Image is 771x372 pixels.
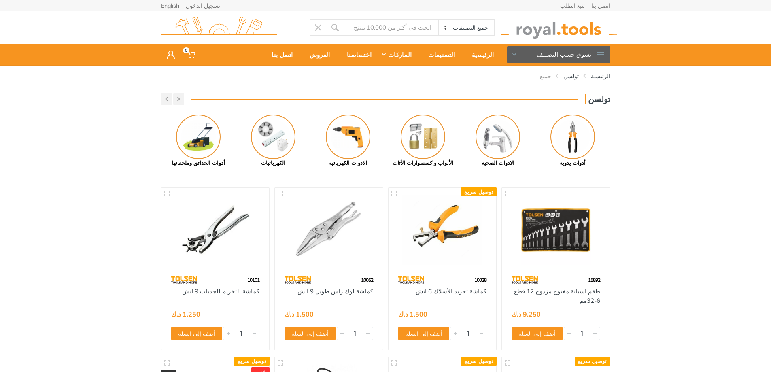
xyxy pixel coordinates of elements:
[535,115,610,167] a: أدوات يدوية
[282,195,376,265] img: Royal Tools - كماشة لوك راس طويل 9 انش
[507,46,610,63] button: تسوق حسب التصنيف
[512,273,538,287] img: 64.webp
[161,72,610,80] nav: breadcrumb
[182,287,259,295] a: كماشة التخريم للجديات 9 انش
[514,287,600,304] a: طقم اسبانة مفتوح مزدوج 12 قطع 6-32مم
[161,17,277,39] img: royal.tools Logo
[512,327,563,340] button: أضف إلى السلة
[461,187,497,196] div: توصيل سريع
[461,357,497,366] div: توصيل سريع
[416,287,486,295] a: كماشة تجريد الأسلاك 6 انش
[336,44,377,66] a: اختصاصنا
[512,311,541,317] div: 9.250 د.ك
[575,357,610,366] div: توصيل سريع
[297,287,373,295] a: كماشة لوك راس طويل 9 انش
[247,277,259,283] span: 10101
[588,277,600,283] span: 15892
[181,44,201,66] a: 0
[299,44,336,66] a: العروض
[311,115,386,167] a: الادوات الكهربائية
[234,357,270,366] div: توصيل سريع
[528,72,551,80] li: جميع
[398,327,449,340] button: أضف إلى السلة
[169,195,262,265] img: Royal Tools - كماشة التخريم للجديات 9 انش
[386,159,461,167] div: الأبواب واكسسوارات الأثاث
[261,44,298,66] a: اتصل بنا
[417,46,461,63] div: التصنيفات
[326,115,370,159] img: Royal - الادوات الكهربائية
[361,277,373,283] span: 10052
[585,94,610,104] h3: تولسن
[171,273,198,287] img: 64.webp
[461,46,499,63] div: الرئيسية
[171,311,200,317] div: 1.250 د.ك
[161,159,236,167] div: أدوات الحدائق وملحقاتها
[251,115,295,159] img: Royal - الكهربائيات
[186,3,220,9] a: تسجيل الدخول
[161,115,236,167] a: أدوات الحدائق وملحقاتها
[171,327,222,340] button: أضف إلى السلة
[476,115,520,159] img: Royal - الادوات الصحية
[285,311,314,317] div: 1.500 د.ك
[563,72,579,80] a: تولسن
[591,3,610,9] a: اتصل بنا
[398,273,425,287] img: 64.webp
[461,44,499,66] a: الرئيسية
[509,195,603,265] img: Royal Tools - طقم اسبانة مفتوح مزدوج 12 قطع 6-32مم
[560,3,585,9] a: تتبع الطلب
[285,327,336,340] button: أضف إلى السلة
[461,159,535,167] div: الادوات الصحية
[161,3,179,9] a: English
[336,46,377,63] div: اختصاصنا
[285,273,311,287] img: 64.webp
[417,44,461,66] a: التصنيفات
[299,46,336,63] div: العروض
[396,195,489,265] img: Royal Tools - كماشة تجريد الأسلاك 6 انش
[311,159,386,167] div: الادوات الكهربائية
[474,277,486,283] span: 10028
[344,19,439,36] input: Site search
[183,47,189,53] span: 0
[398,311,427,317] div: 1.500 د.ك
[591,72,610,80] a: الرئيسية
[550,115,595,159] img: Royal - أدوات يدوية
[438,20,494,35] select: Category
[386,115,461,167] a: الأبواب واكسسوارات الأثاث
[535,159,610,167] div: أدوات يدوية
[236,159,311,167] div: الكهربائيات
[377,46,417,63] div: الماركات
[176,115,221,159] img: Royal - أدوات الحدائق وملحقاتها
[236,115,311,167] a: الكهربائيات
[401,115,445,159] img: Royal - الأبواب واكسسوارات الأثاث
[501,17,617,39] img: royal.tools Logo
[261,46,298,63] div: اتصل بنا
[461,115,535,167] a: الادوات الصحية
